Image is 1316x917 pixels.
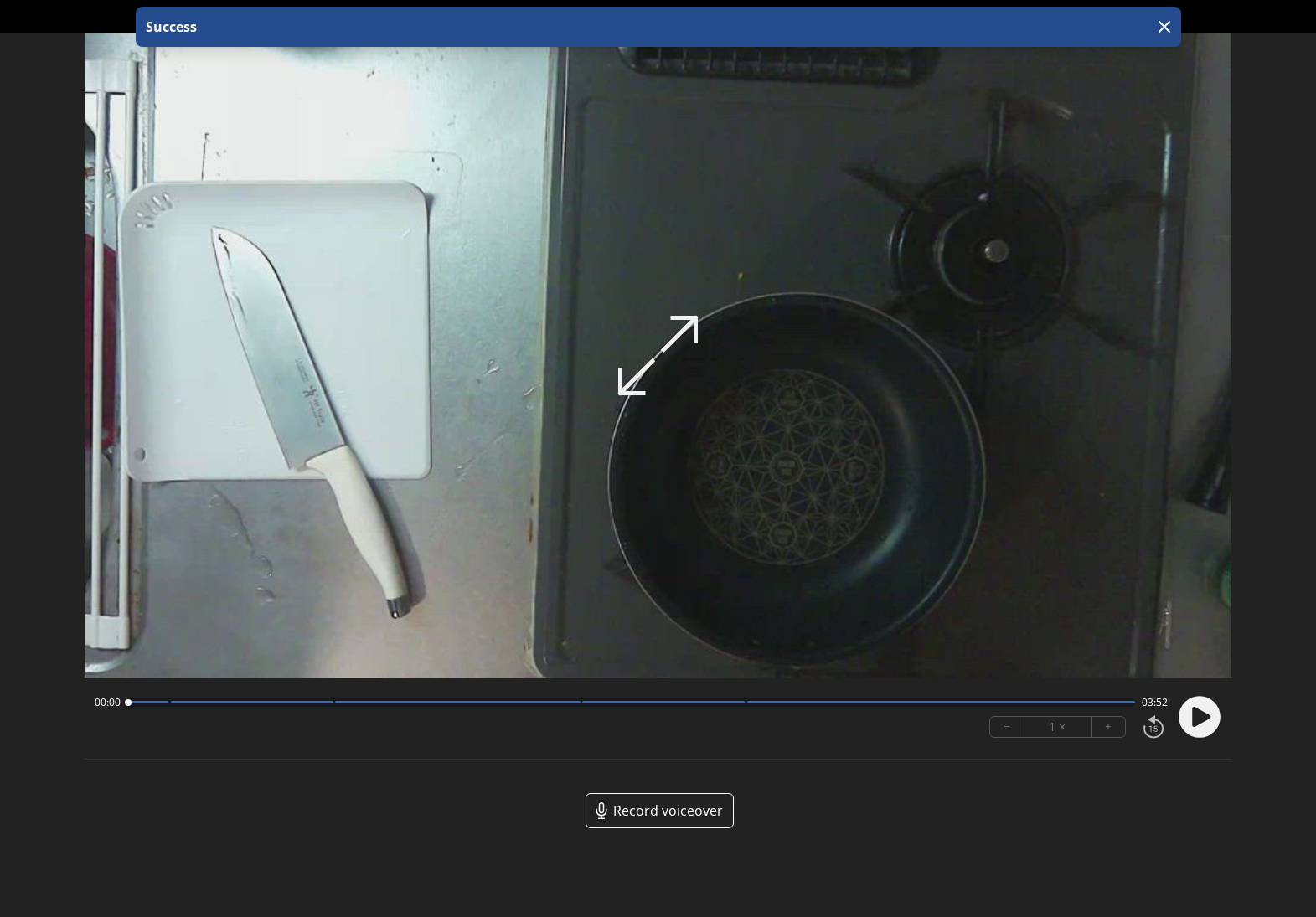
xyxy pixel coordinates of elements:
[142,17,197,37] p: Success
[586,793,734,828] a: Record voiceover
[95,696,121,709] span: 00:00
[990,717,1024,737] button: −
[613,801,723,821] span: Record voiceover
[1092,717,1125,737] button: +
[1024,717,1092,737] div: 1 ×
[627,5,690,29] a: 00:00:00
[1142,696,1168,709] span: 03:52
